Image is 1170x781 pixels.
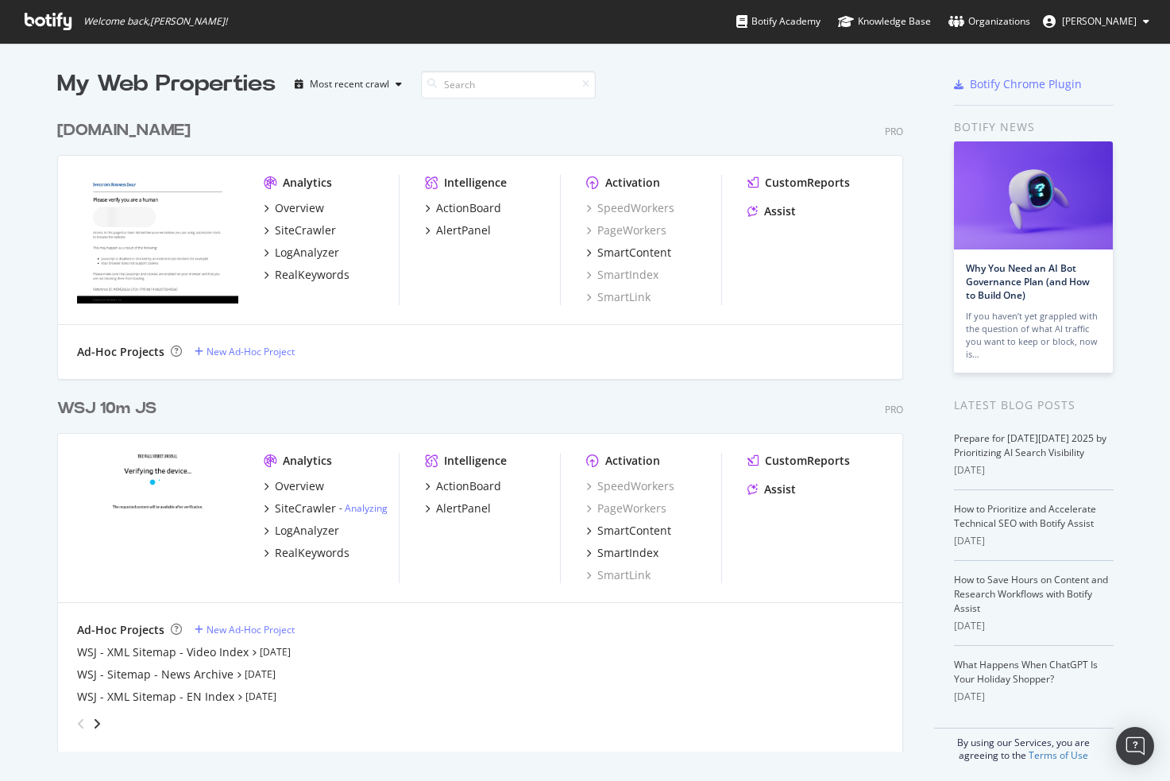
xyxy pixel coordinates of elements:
a: ActionBoard [425,478,501,494]
div: Organizations [948,14,1030,29]
div: Botify Academy [736,14,821,29]
a: AlertPanel [425,501,491,516]
a: How to Prioritize and Accelerate Technical SEO with Botify Assist [954,502,1096,530]
a: SpeedWorkers [586,478,674,494]
div: Overview [275,478,324,494]
a: Assist [747,203,796,219]
div: Intelligence [444,453,507,469]
a: Prepare for [DATE][DATE] 2025 by Prioritizing AI Search Visibility [954,431,1106,459]
div: By using our Services, you are agreeing to the [934,728,1114,762]
a: LogAnalyzer [264,523,339,539]
a: SmartIndex [586,267,658,283]
div: Overview [275,200,324,216]
div: Botify news [954,118,1114,136]
a: CustomReports [747,453,850,469]
a: PageWorkers [586,501,666,516]
a: Assist [747,481,796,497]
a: Why You Need an AI Bot Governance Plan (and How to Build One) [966,261,1090,302]
a: How to Save Hours on Content and Research Workflows with Botify Assist [954,573,1108,615]
div: WSJ 10m JS [57,397,156,420]
div: angle-right [91,716,102,732]
a: WSJ - XML Sitemap - Video Index [77,644,249,660]
a: [DATE] [260,645,291,659]
a: WSJ - XML Sitemap - EN Index [77,689,234,705]
div: Assist [764,481,796,497]
img: Why You Need an AI Bot Governance Plan (and How to Build One) [954,141,1113,249]
a: WSJ - Sitemap - News Archive [77,667,234,682]
a: RealKeywords [264,545,349,561]
a: SmartLink [586,567,651,583]
a: Analyzing [345,501,388,515]
div: [DOMAIN_NAME] [57,119,191,142]
div: SmartContent [597,245,671,261]
div: SiteCrawler [275,501,336,516]
div: Activation [605,453,660,469]
a: Botify Chrome Plugin [954,76,1082,92]
div: Ad-Hoc Projects [77,622,164,638]
a: SmartContent [586,523,671,539]
span: Welcome back, [PERSON_NAME] ! [83,15,227,28]
a: AlertPanel [425,222,491,238]
div: ActionBoard [436,200,501,216]
div: [DATE] [954,463,1114,477]
a: SpeedWorkers [586,200,674,216]
div: Pro [885,125,903,138]
a: [DATE] [245,667,276,681]
div: Open Intercom Messenger [1116,727,1154,765]
a: SmartIndex [586,545,658,561]
div: Activation [605,175,660,191]
input: Search [421,71,596,99]
div: My Web Properties [57,68,276,100]
div: Analytics [283,175,332,191]
a: WSJ 10m JS [57,397,163,420]
div: New Ad-Hoc Project [207,623,295,636]
div: Intelligence [444,175,507,191]
a: Overview [264,478,324,494]
button: [PERSON_NAME] [1030,9,1162,34]
div: RealKeywords [275,545,349,561]
div: AlertPanel [436,222,491,238]
div: SmartContent [597,523,671,539]
div: Pro [885,403,903,416]
div: SiteCrawler [275,222,336,238]
div: CustomReports [765,453,850,469]
div: If you haven’t yet grappled with the question of what AI traffic you want to keep or block, now is… [966,310,1101,361]
div: CustomReports [765,175,850,191]
a: [DOMAIN_NAME] [57,119,197,142]
a: Overview [264,200,324,216]
div: grid [57,100,916,752]
div: Ad-Hoc Projects [77,344,164,360]
a: RealKeywords [264,267,349,283]
a: SiteCrawler- Analyzing [264,501,388,516]
div: Knowledge Base [838,14,931,29]
a: SiteCrawler [264,222,336,238]
div: Latest Blog Posts [954,396,1114,414]
div: Assist [764,203,796,219]
a: SmartContent [586,245,671,261]
a: Terms of Use [1029,748,1088,762]
a: ActionBoard [425,200,501,216]
a: PageWorkers [586,222,666,238]
a: SmartLink [586,289,651,305]
a: CustomReports [747,175,850,191]
div: New Ad-Hoc Project [207,345,295,358]
div: Analytics [283,453,332,469]
a: [DATE] [245,690,276,703]
div: LogAnalyzer [275,245,339,261]
div: AlertPanel [436,501,491,516]
div: [DATE] [954,534,1114,548]
div: LogAnalyzer [275,523,339,539]
a: What Happens When ChatGPT Is Your Holiday Shopper? [954,658,1098,686]
a: New Ad-Hoc Project [195,345,295,358]
div: [DATE] [954,619,1114,633]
